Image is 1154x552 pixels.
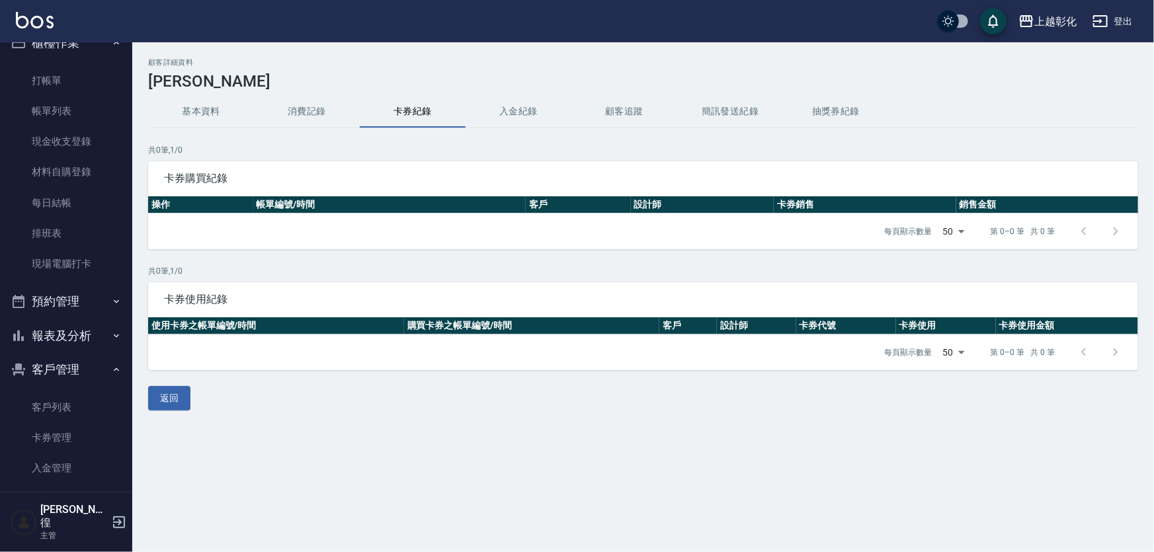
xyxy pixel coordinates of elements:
p: 第 0–0 筆 共 0 筆 [991,225,1055,237]
div: 上越彰化 [1034,13,1077,30]
button: 抽獎券紀錄 [783,96,889,128]
th: 卡券使用 [896,317,996,335]
a: 入金管理 [5,453,127,483]
a: 材料自購登錄 [5,157,127,187]
a: 打帳單 [5,65,127,96]
th: 使用卡券之帳單編號/時間 [148,317,404,335]
a: 卡券管理 [5,422,127,453]
span: 卡券使用紀錄 [164,293,1122,306]
a: 帳單列表 [5,96,127,126]
button: 顧客追蹤 [571,96,677,128]
a: 排班表 [5,218,127,249]
th: 銷售金額 [956,196,1138,214]
a: 現場電腦打卡 [5,249,127,279]
div: 50 [938,214,969,249]
th: 卡券銷售 [774,196,956,214]
th: 設計師 [631,196,774,214]
a: 每日結帳 [5,188,127,218]
th: 卡券代號 [796,317,896,335]
img: Logo [16,12,54,28]
th: 客戶 [526,196,631,214]
th: 帳單編號/時間 [253,196,526,214]
th: 購買卡券之帳單編號/時間 [404,317,660,335]
img: Person [11,509,37,535]
button: 入金紀錄 [466,96,571,128]
button: 客戶管理 [5,352,127,387]
button: 簡訊發送紀錄 [677,96,783,128]
th: 客戶 [659,317,717,335]
h5: [PERSON_NAME]徨 [40,503,108,530]
p: 共 0 筆, 1 / 0 [148,144,1138,156]
button: save [980,8,1007,34]
button: 櫃檯作業 [5,26,127,60]
button: 消費記錄 [254,96,360,128]
th: 卡券使用金額 [996,317,1138,335]
a: 客戶列表 [5,392,127,422]
a: 現金收支登錄 [5,126,127,157]
button: 卡券紀錄 [360,96,466,128]
h3: [PERSON_NAME] [148,72,1138,91]
button: 基本資料 [148,96,254,128]
button: 返回 [148,386,190,411]
th: 設計師 [717,317,796,335]
p: 第 0–0 筆 共 0 筆 [991,346,1055,358]
p: 主管 [40,530,108,541]
button: 登出 [1087,9,1138,34]
p: 每頁顯示數量 [885,346,932,358]
p: 共 0 筆, 1 / 0 [148,265,1138,277]
h2: 顧客詳細資料 [148,58,1138,67]
button: 員工及薪資 [5,489,127,524]
button: 報表及分析 [5,319,127,353]
button: 預約管理 [5,284,127,319]
th: 操作 [148,196,253,214]
button: 上越彰化 [1013,8,1082,35]
div: 50 [938,335,969,370]
span: 卡券購買紀錄 [164,172,1122,185]
p: 每頁顯示數量 [885,225,932,237]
